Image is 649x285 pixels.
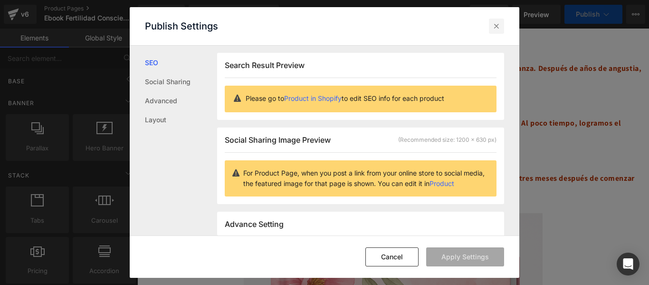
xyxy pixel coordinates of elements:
[145,91,217,110] a: Advanced
[225,60,305,70] span: Search Result Preview
[398,136,496,144] div: (Recommended size: 1200 x 630 px)
[426,247,504,266] button: Apply Settings
[246,93,489,104] p: Please go to to edit SEO info for each product
[145,53,217,72] a: SEO
[145,20,218,32] p: Publish Settings
[243,168,489,189] p: For Product Page, when you post a link from your online store to social media, the featured image...
[617,253,639,275] div: Open Intercom Messenger
[225,219,284,229] span: Advance Setting
[145,72,217,91] a: Social Sharing
[284,94,342,102] a: Product in Shopify
[429,179,454,187] a: Product
[365,247,419,266] button: Cancel
[225,135,331,145] span: Social Sharing Image Preview
[145,110,217,129] a: Layout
